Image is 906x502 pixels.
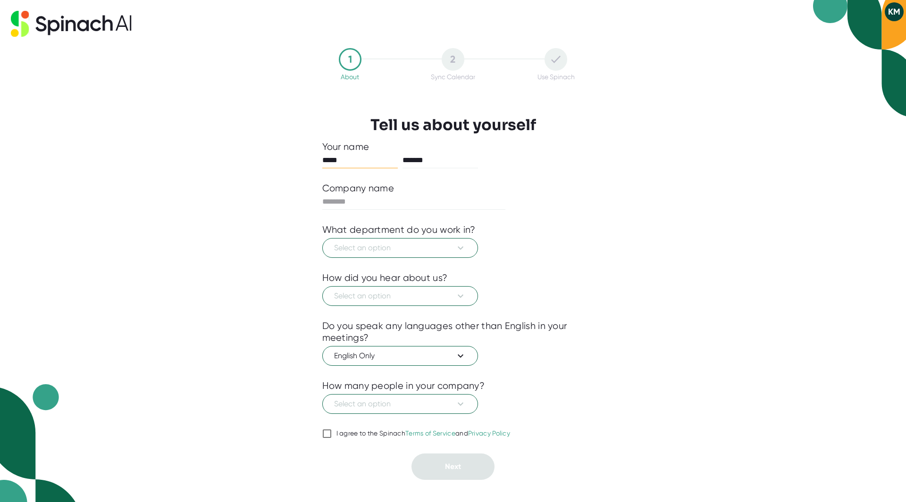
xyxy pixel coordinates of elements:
[341,73,359,81] div: About
[322,286,478,306] button: Select an option
[322,238,478,258] button: Select an option
[339,48,361,71] div: 1
[322,380,485,392] div: How many people in your company?
[405,429,455,437] a: Terms of Service
[334,242,466,254] span: Select an option
[322,224,476,236] div: What department do you work in?
[322,272,448,284] div: How did you hear about us?
[322,320,584,344] div: Do you speak any languages other than English in your meetings?
[411,453,495,480] button: Next
[322,141,584,153] div: Your name
[322,394,478,414] button: Select an option
[322,182,394,194] div: Company name
[370,116,536,134] h3: Tell us about yourself
[334,290,466,302] span: Select an option
[537,73,575,81] div: Use Spinach
[468,429,510,437] a: Privacy Policy
[445,462,461,471] span: Next
[431,73,475,81] div: Sync Calendar
[442,48,464,71] div: 2
[334,350,466,362] span: English Only
[336,429,511,438] div: I agree to the Spinach and
[334,398,466,410] span: Select an option
[885,2,904,21] button: KM
[322,346,478,366] button: English Only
